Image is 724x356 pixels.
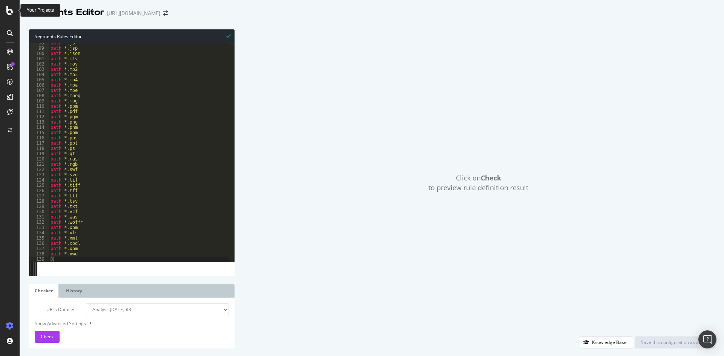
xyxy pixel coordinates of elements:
[29,72,49,77] div: 104
[29,46,49,51] div: 99
[29,188,49,193] div: 126
[41,333,54,340] span: Check
[29,235,49,241] div: 135
[35,331,60,343] button: Check
[226,32,231,40] span: Syntax is valid
[29,257,49,262] div: 139
[29,125,49,130] div: 114
[29,230,49,235] div: 134
[641,339,709,345] div: Save this configuration as active
[29,61,49,67] div: 102
[29,104,49,109] div: 110
[29,93,49,98] div: 108
[29,156,49,162] div: 120
[580,336,633,348] button: Knowledge Base
[29,199,49,204] div: 128
[29,114,49,119] div: 112
[29,135,49,141] div: 116
[29,284,58,298] a: Checker
[29,162,49,167] div: 121
[29,241,49,246] div: 136
[29,204,49,209] div: 129
[29,193,49,199] div: 127
[29,67,49,72] div: 103
[29,88,49,93] div: 107
[29,320,223,327] div: Show Advanced Settings
[29,141,49,146] div: 117
[698,330,716,348] div: Open Intercom Messenger
[29,303,80,316] label: URLs Dataset
[29,130,49,135] div: 115
[29,151,49,156] div: 119
[29,56,49,61] div: 101
[163,11,168,16] div: arrow-right-arrow-left
[29,167,49,172] div: 122
[29,172,49,177] div: 123
[580,339,633,345] a: Knowledge Base
[29,214,49,220] div: 131
[27,7,54,14] div: Your Projects
[29,220,49,225] div: 132
[29,183,49,188] div: 125
[107,9,160,17] div: [URL][DOMAIN_NAME]
[29,146,49,151] div: 118
[29,51,49,56] div: 100
[29,251,49,257] div: 138
[29,119,49,125] div: 113
[29,29,235,43] div: Segments Rules Editor
[29,177,49,183] div: 124
[29,225,49,230] div: 133
[29,77,49,83] div: 105
[428,173,528,193] span: Click on to preview rule definition result
[635,336,715,348] button: Save this configuration as active
[26,6,104,19] div: Segments Editor
[29,246,49,251] div: 137
[592,339,627,345] div: Knowledge Base
[29,83,49,88] div: 106
[29,209,49,214] div: 130
[29,98,49,104] div: 109
[29,109,49,114] div: 111
[60,284,88,298] a: History
[481,173,501,182] strong: Check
